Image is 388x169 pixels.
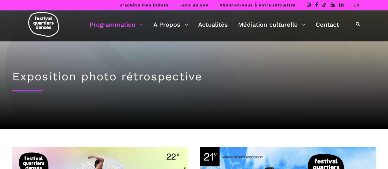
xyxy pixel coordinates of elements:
[90,19,143,30] a: Programmation
[28,12,59,37] img: logo-fqd-med
[179,3,209,7] a: Faire un don
[220,3,296,7] a: Abonnez-vous à notre infolettre
[153,19,188,30] a: A Propos
[12,70,376,83] h1: Exposition photo rétrospective
[316,19,339,30] a: Contact
[238,19,306,30] a: Médiation culturelle
[353,3,360,7] a: EN
[198,19,228,30] a: Actualités
[120,3,168,7] a: J’achète mes billets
